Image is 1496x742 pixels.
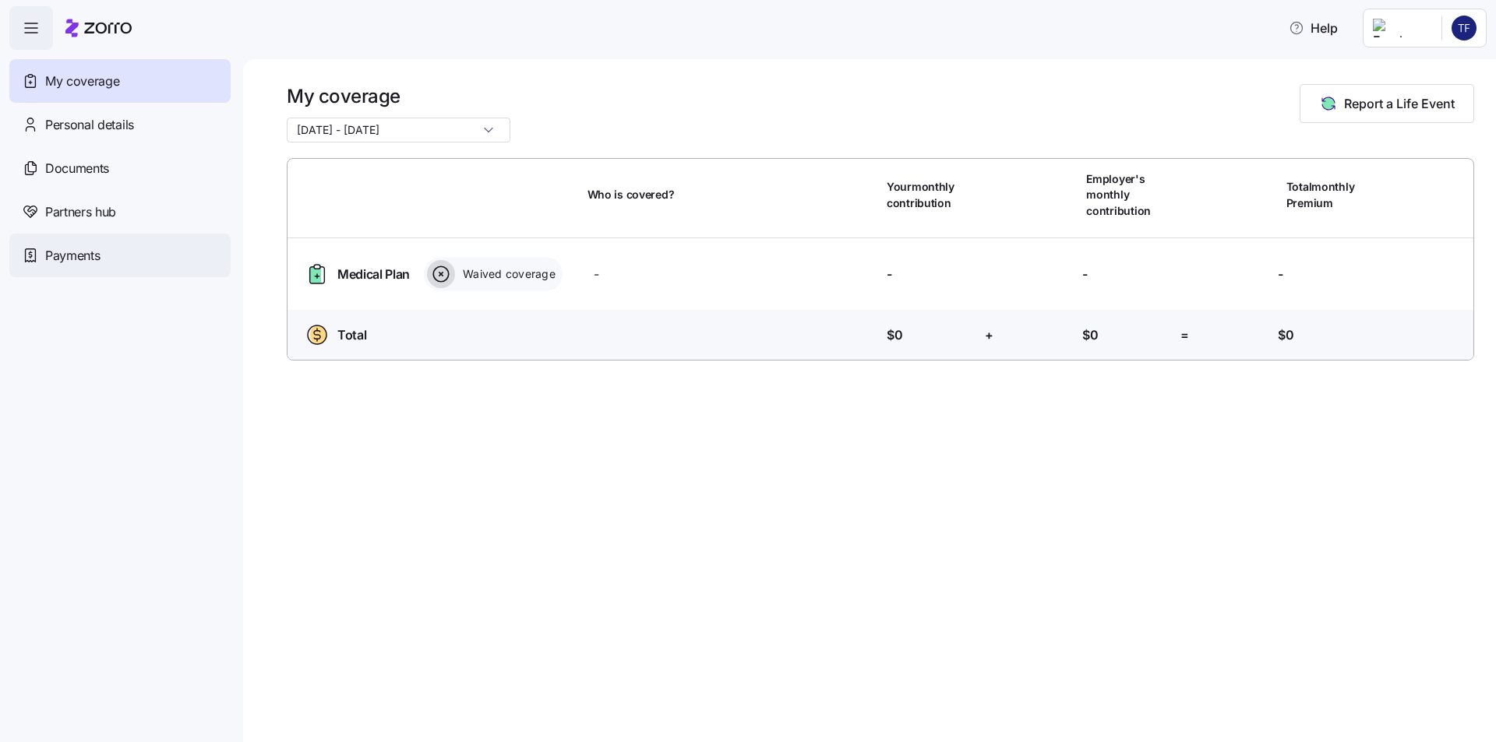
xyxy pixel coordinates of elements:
span: Help [1289,19,1338,37]
a: Personal details [9,103,231,146]
span: = [1180,325,1189,345]
img: Employer logo [1373,19,1429,37]
span: $0 [887,325,902,345]
span: Report a Life Event [1344,94,1455,113]
h1: My coverage [287,84,510,108]
span: Documents [45,159,109,178]
a: My coverage [9,59,231,103]
button: Help [1276,12,1350,44]
span: $0 [1082,325,1098,345]
button: Report a Life Event [1300,84,1474,123]
span: Who is covered? [587,187,675,202]
span: Total [337,325,366,345]
span: Partners hub [45,202,116,222]
span: Your monthly contribution [887,179,974,211]
img: 8978334ad047e0dc84053b15fff26b9c [1452,16,1477,40]
span: - [594,265,599,284]
span: Total monthly Premium [1286,179,1374,211]
span: - [887,265,892,284]
span: Payments [45,246,100,266]
span: - [1278,265,1283,284]
span: - [1082,265,1088,284]
a: Partners hub [9,190,231,234]
span: Personal details [45,115,134,135]
span: Employer's monthly contribution [1086,171,1173,219]
span: Medical Plan [337,265,410,284]
span: My coverage [45,72,119,91]
span: $0 [1278,325,1293,345]
span: Waived coverage [458,266,556,282]
a: Payments [9,234,231,277]
span: + [985,325,993,345]
a: Documents [9,146,231,190]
